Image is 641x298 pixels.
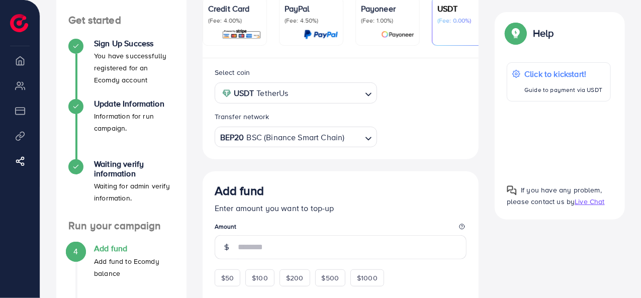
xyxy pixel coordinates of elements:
[252,273,268,283] span: $100
[94,180,174,204] p: Waiting for admin verify information.
[215,112,269,122] label: Transfer network
[437,3,491,15] p: USDT
[361,17,414,25] p: (Fee: 1.00%)
[533,27,554,39] p: Help
[222,89,231,98] img: coin
[215,67,250,77] label: Select coin
[222,29,261,40] img: card
[361,3,414,15] p: Payoneer
[507,185,602,207] span: If you have any problem, please contact us by
[437,17,491,25] p: (Fee: 0.00%)
[507,24,525,42] img: Popup guide
[285,3,338,15] p: PayPal
[215,183,264,198] h3: Add fund
[215,82,378,103] div: Search for option
[524,84,602,96] p: Guide to payment via USDT
[322,273,339,283] span: $500
[94,110,174,134] p: Information for run campaign.
[292,85,361,101] input: Search for option
[56,220,187,232] h4: Run your campaign
[598,253,633,290] iframe: Chat
[94,159,174,178] h4: Waiting verify information
[94,50,174,86] p: You have successfully registered for an Ecomdy account
[215,202,467,214] p: Enter amount you want to top-up
[507,185,517,195] img: Popup guide
[215,127,378,147] div: Search for option
[285,17,338,25] p: (Fee: 4.50%)
[234,86,254,101] strong: USDT
[221,273,234,283] span: $50
[524,68,602,80] p: Click to kickstart!
[208,3,261,15] p: Credit Card
[56,14,187,27] h4: Get started
[94,244,174,253] h4: Add fund
[357,273,378,283] span: $1000
[247,130,345,145] span: BSC (Binance Smart Chain)
[56,159,187,220] li: Waiting verify information
[215,222,467,235] legend: Amount
[94,255,174,279] p: Add fund to Ecomdy balance
[381,29,414,40] img: card
[56,39,187,99] li: Sign Up Success
[256,86,288,101] span: TetherUs
[56,99,187,159] li: Update Information
[10,14,28,32] img: logo
[208,17,261,25] p: (Fee: 4.00%)
[346,130,361,145] input: Search for option
[304,29,338,40] img: card
[73,246,78,257] span: 4
[220,130,244,145] strong: BEP20
[575,196,604,207] span: Live Chat
[286,273,304,283] span: $200
[94,39,174,48] h4: Sign Up Success
[94,99,174,109] h4: Update Information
